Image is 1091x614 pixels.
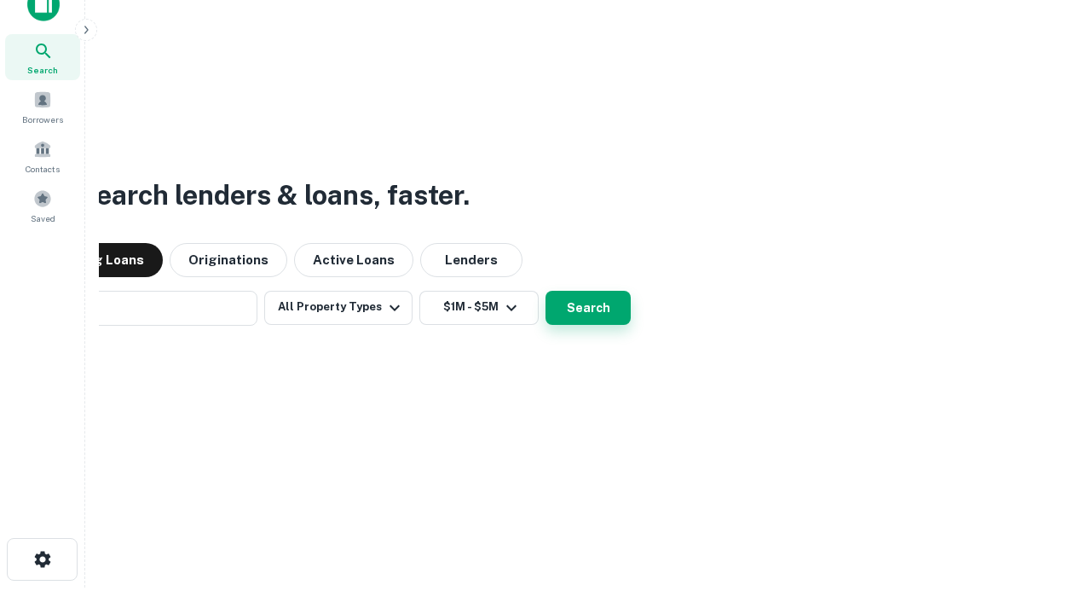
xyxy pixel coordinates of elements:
[545,291,631,325] button: Search
[78,175,470,216] h3: Search lenders & loans, faster.
[5,133,80,179] a: Contacts
[26,162,60,176] span: Contacts
[1006,478,1091,559] iframe: Chat Widget
[22,113,63,126] span: Borrowers
[5,34,80,80] a: Search
[31,211,55,225] span: Saved
[264,291,413,325] button: All Property Types
[5,182,80,229] a: Saved
[419,291,539,325] button: $1M - $5M
[170,243,287,277] button: Originations
[420,243,522,277] button: Lenders
[27,63,58,77] span: Search
[5,84,80,130] a: Borrowers
[294,243,413,277] button: Active Loans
